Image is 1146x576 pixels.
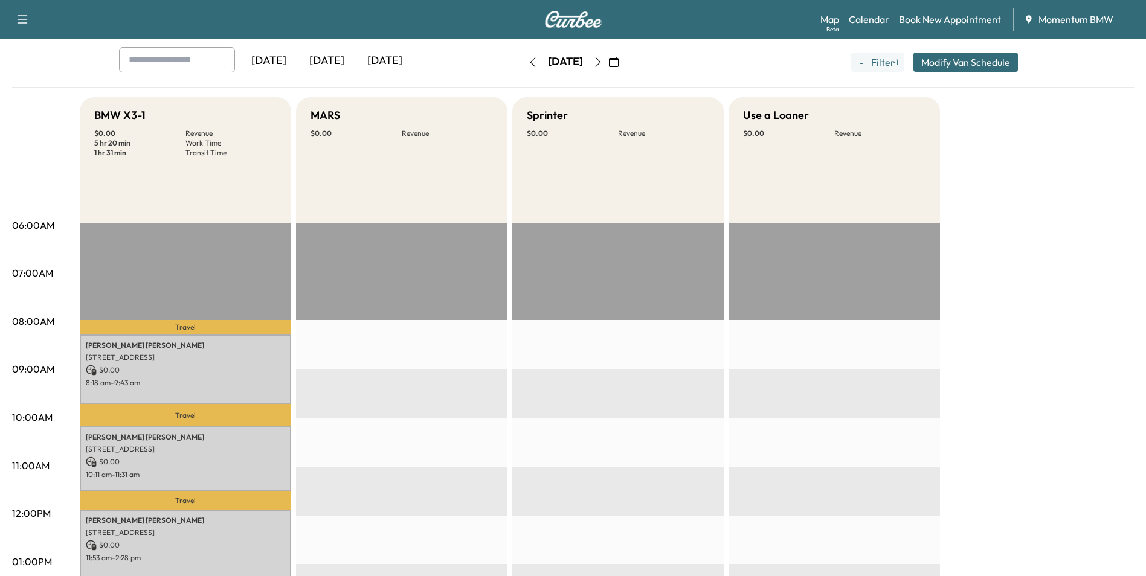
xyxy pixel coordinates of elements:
[86,353,285,362] p: [STREET_ADDRESS]
[185,129,277,138] p: Revenue
[94,148,185,158] p: 1 hr 31 min
[80,320,291,334] p: Travel
[185,148,277,158] p: Transit Time
[94,107,146,124] h5: BMW X3-1
[12,410,53,424] p: 10:00AM
[899,12,1001,27] a: Book New Appointment
[826,25,839,34] div: Beta
[820,12,839,27] a: MapBeta
[834,129,925,138] p: Revenue
[86,456,285,467] p: $ 0.00
[1038,12,1113,27] span: Momentum BMW
[527,129,618,138] p: $ 0.00
[896,57,898,67] span: 1
[311,129,402,138] p: $ 0.00
[86,378,285,388] p: 8:18 am - 9:43 am
[12,218,54,232] p: 06:00AM
[94,129,185,138] p: $ 0.00
[851,53,903,72] button: Filter●1
[893,59,895,65] span: ●
[849,12,889,27] a: Calendar
[12,266,53,280] p: 07:00AM
[311,107,340,124] h5: MARS
[618,129,709,138] p: Revenue
[544,11,602,28] img: Curbee Logo
[12,458,50,473] p: 11:00AM
[527,107,568,124] h5: Sprinter
[743,107,809,124] h5: Use a Loaner
[94,138,185,148] p: 5 hr 20 min
[86,516,285,525] p: [PERSON_NAME] [PERSON_NAME]
[80,491,291,510] p: Travel
[185,138,277,148] p: Work Time
[12,554,52,569] p: 01:00PM
[12,314,54,328] p: 08:00AM
[80,404,291,427] p: Travel
[743,129,834,138] p: $ 0.00
[871,55,893,69] span: Filter
[402,129,493,138] p: Revenue
[913,53,1018,72] button: Modify Van Schedule
[12,506,51,520] p: 12:00PM
[356,47,414,75] div: [DATE]
[86,432,285,442] p: [PERSON_NAME] [PERSON_NAME]
[12,362,54,376] p: 09:00AM
[86,365,285,376] p: $ 0.00
[86,341,285,350] p: [PERSON_NAME] [PERSON_NAME]
[298,47,356,75] div: [DATE]
[548,54,583,69] div: [DATE]
[240,47,298,75] div: [DATE]
[86,540,285,551] p: $ 0.00
[86,528,285,537] p: [STREET_ADDRESS]
[86,553,285,563] p: 11:53 am - 2:28 pm
[86,470,285,479] p: 10:11 am - 11:31 am
[86,444,285,454] p: [STREET_ADDRESS]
